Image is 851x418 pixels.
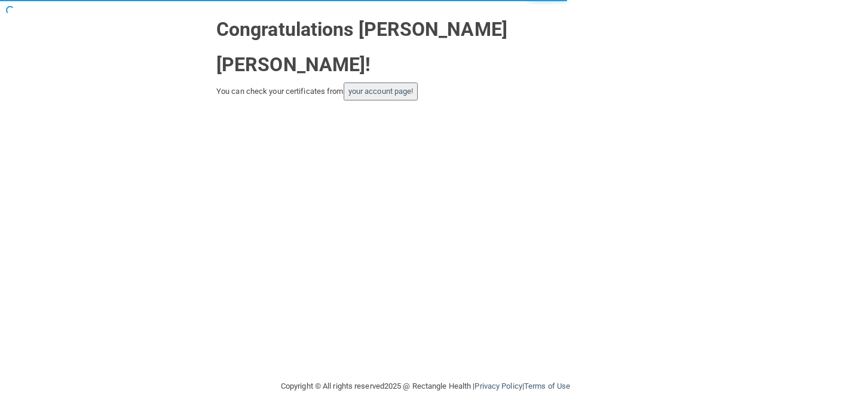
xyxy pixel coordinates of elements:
[216,18,507,76] strong: Congratulations [PERSON_NAME] [PERSON_NAME]!
[348,87,414,96] a: your account page!
[344,83,418,100] button: your account page!
[644,333,837,381] iframe: Drift Widget Chat Controller
[216,83,635,100] div: You can check your certificates from
[524,382,570,390] a: Terms of Use
[207,367,644,405] div: Copyright © All rights reserved 2025 @ Rectangle Health | |
[475,382,522,390] a: Privacy Policy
